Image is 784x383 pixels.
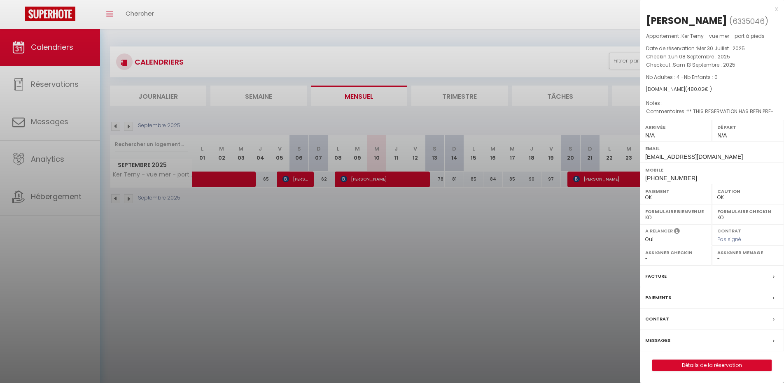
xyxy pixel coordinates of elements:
label: Formulaire Checkin [717,207,779,216]
label: Mobile [645,166,779,174]
p: Checkin : [646,53,778,61]
span: [EMAIL_ADDRESS][DOMAIN_NAME] [645,153,743,160]
label: Messages [645,336,670,345]
div: [PERSON_NAME] [646,14,727,27]
span: ( ) [729,15,768,27]
label: Paiement [645,187,707,195]
a: Détails de la réservation [653,360,771,371]
span: N/A [645,132,655,139]
div: x [640,4,778,14]
p: Date de réservation : [646,44,778,53]
span: Mer 30 Juillet . 2025 [697,45,745,52]
span: Ker Terny - vue mer - port à pieds [681,32,765,39]
span: Sam 13 Septembre . 2025 [673,61,735,68]
label: Facture [645,272,667,281]
i: Sélectionner OUI si vous souhaiter envoyer les séquences de messages post-checkout [674,227,680,237]
span: Nb Adultes : 4 - [646,74,718,81]
label: Départ [717,123,779,131]
span: Pas signé [717,236,741,243]
span: N/A [717,132,727,139]
span: Lun 08 Septembre . 2025 [669,53,730,60]
label: Contrat [645,315,669,323]
p: Appartement : [646,32,778,40]
label: A relancer [645,227,673,234]
span: [PHONE_NUMBER] [645,175,697,181]
label: Contrat [717,227,741,233]
label: Formulaire Bienvenue [645,207,707,216]
label: Paiements [645,293,671,302]
div: [DOMAIN_NAME] [646,86,778,93]
p: Notes : [646,99,778,107]
label: Caution [717,187,779,195]
span: ( € ) [685,86,712,93]
label: Assigner Menage [717,248,779,257]
p: Checkout : [646,61,778,69]
span: Nb Enfants : 0 [684,74,718,81]
button: Ouvrir le widget de chat LiveChat [7,3,31,28]
span: 480.02 [687,86,705,93]
label: Assigner Checkin [645,248,707,257]
label: Arrivée [645,123,707,131]
span: - [663,100,665,107]
p: Commentaires : [646,107,778,116]
label: Email [645,144,779,153]
span: 6335046 [733,16,765,26]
